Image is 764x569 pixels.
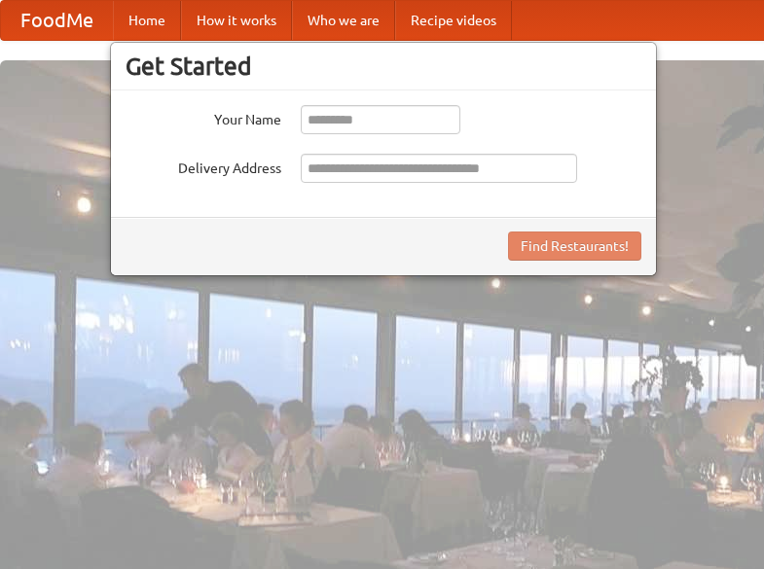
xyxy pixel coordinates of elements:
[508,231,641,261] button: Find Restaurants!
[1,1,113,40] a: FoodMe
[113,1,181,40] a: Home
[126,105,281,129] label: Your Name
[126,52,641,81] h3: Get Started
[126,154,281,178] label: Delivery Address
[292,1,395,40] a: Who we are
[395,1,512,40] a: Recipe videos
[181,1,292,40] a: How it works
